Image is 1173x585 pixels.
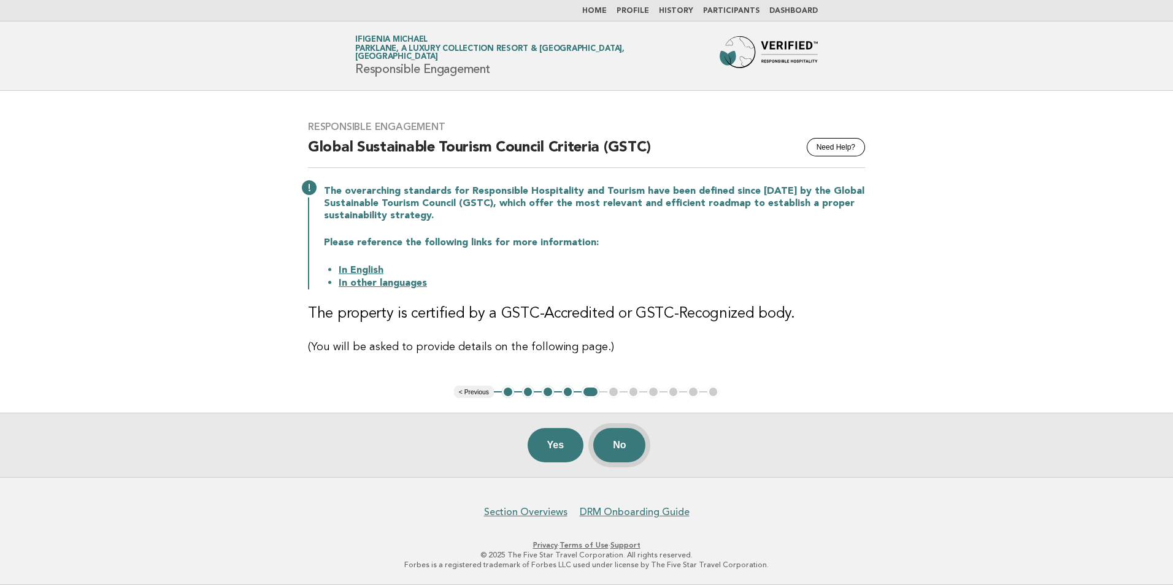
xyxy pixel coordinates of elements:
[355,36,700,61] a: Ifigenia MichaelParklane, a Luxury Collection Resort & [GEOGRAPHIC_DATA], [GEOGRAPHIC_DATA]
[355,36,700,75] h1: Responsible Engagement
[769,7,818,15] a: Dashboard
[308,304,865,324] h3: The property is certified by a GSTC-Accredited or GSTC-Recognized body.
[308,338,865,356] p: (You will be asked to provide details on the following page.)
[560,541,609,549] a: Terms of Use
[502,386,514,398] button: 1
[807,138,865,156] button: Need Help?
[211,540,962,550] p: · ·
[484,506,567,518] a: Section Overviews
[659,7,693,15] a: History
[339,278,427,288] a: In other languages
[522,386,534,398] button: 2
[355,45,700,61] span: Parklane, a Luxury Collection Resort & [GEOGRAPHIC_DATA], [GEOGRAPHIC_DATA]
[703,7,760,15] a: Participants
[582,7,607,15] a: Home
[562,386,574,398] button: 4
[617,7,649,15] a: Profile
[324,185,865,222] p: The overarching standards for Responsible Hospitality and Tourism have been defined since [DATE] ...
[610,541,640,549] a: Support
[308,121,865,133] h3: Responsible Engagement
[580,506,690,518] a: DRM Onboarding Guide
[593,428,645,462] button: No
[720,36,818,75] img: Forbes Travel Guide
[339,266,383,275] a: In English
[542,386,554,398] button: 3
[211,550,962,560] p: © 2025 The Five Star Travel Corporation. All rights reserved.
[533,541,558,549] a: Privacy
[211,560,962,570] p: Forbes is a registered trademark of Forbes LLC used under license by The Five Star Travel Corpora...
[324,237,865,249] p: Please reference the following links for more information:
[528,428,584,462] button: Yes
[454,386,494,398] button: < Previous
[308,138,865,168] h2: Global Sustainable Tourism Council Criteria (GSTC)
[582,386,599,398] button: 5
